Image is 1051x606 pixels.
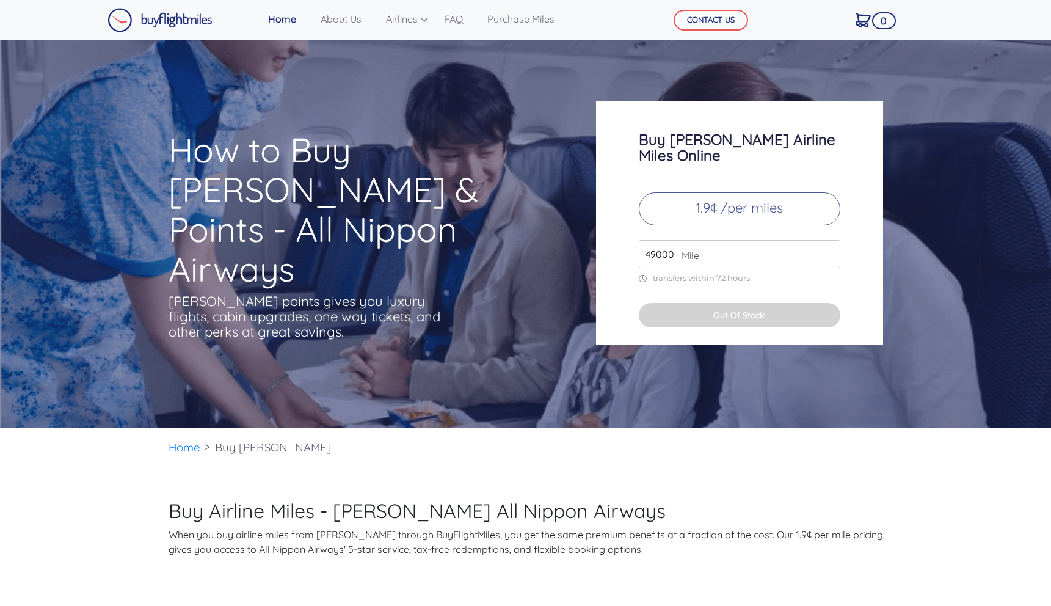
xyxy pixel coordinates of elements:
button: CONTACT US [674,10,748,31]
p: [PERSON_NAME] points gives you luxury flights, cabin upgrades, one way tickets, and other perks a... [169,294,443,340]
a: Home [169,440,200,454]
p: When you buy airline miles from [PERSON_NAME] through BuyFlightMiles, you get the same premium be... [169,527,883,557]
span: Mile [675,248,699,263]
a: FAQ [440,7,468,31]
span: 0 [872,12,896,29]
p: 1.9¢ /per miles [639,192,840,225]
p: transfers within 72 hours [639,273,840,283]
a: 0 [851,7,876,32]
a: Buy Flight Miles Logo [107,5,213,35]
img: Cart [856,13,871,27]
button: Out Of Stock! [639,303,840,328]
img: Buy Flight Miles Logo [107,8,213,32]
a: Home [263,7,301,31]
a: Purchase Miles [482,7,559,31]
a: About Us [316,7,366,31]
h2: Buy Airline Miles - [PERSON_NAME] All Nippon Airways [169,499,883,522]
h3: Buy [PERSON_NAME] Airline Miles Online [639,131,840,163]
a: Airlines [381,7,425,31]
li: Buy [PERSON_NAME] [209,428,337,467]
h1: How to Buy [PERSON_NAME] & Points - All Nippon Airways [169,130,548,289]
